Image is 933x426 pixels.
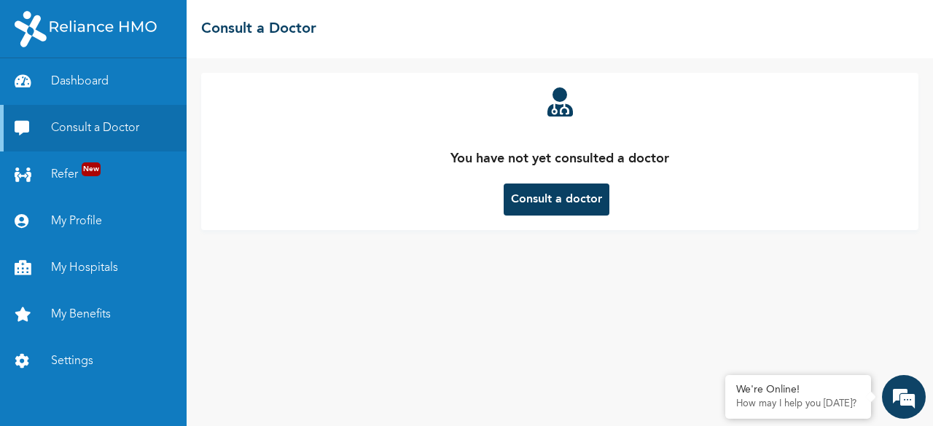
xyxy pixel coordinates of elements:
p: You have not yet consulted a doctor [450,149,669,169]
h2: Consult a Doctor [201,18,316,40]
p: How may I help you today? [736,398,860,410]
img: RelianceHMO's Logo [15,11,157,47]
span: New [82,162,101,176]
div: We're Online! [736,384,860,396]
button: Consult a doctor [504,184,609,216]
